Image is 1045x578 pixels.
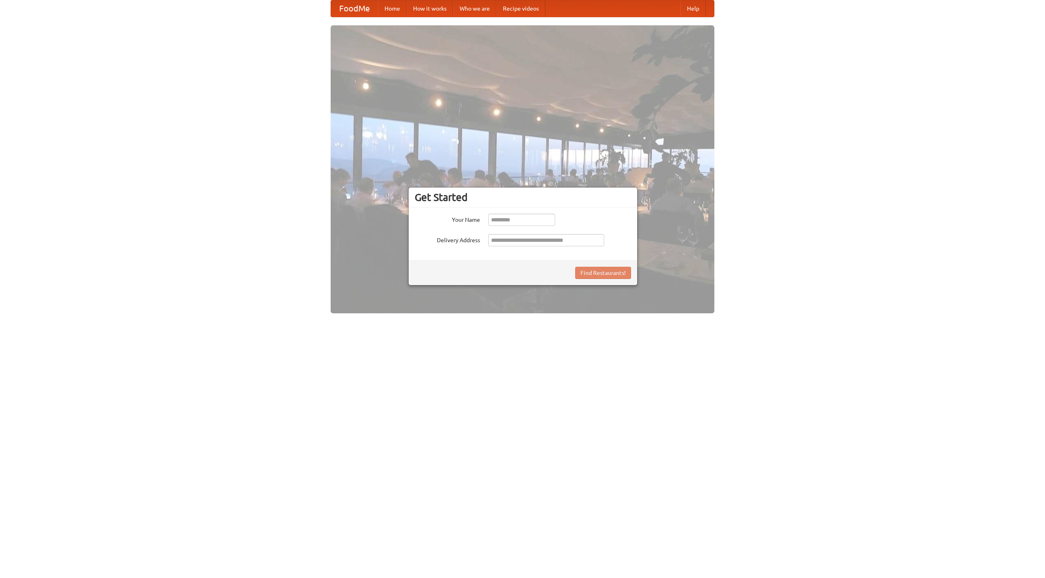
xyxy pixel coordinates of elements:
button: Find Restaurants! [575,267,631,279]
a: Recipe videos [496,0,545,17]
label: Delivery Address [415,234,480,244]
label: Your Name [415,214,480,224]
a: Who we are [453,0,496,17]
a: How it works [407,0,453,17]
a: Help [680,0,706,17]
h3: Get Started [415,191,631,203]
a: FoodMe [331,0,378,17]
a: Home [378,0,407,17]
